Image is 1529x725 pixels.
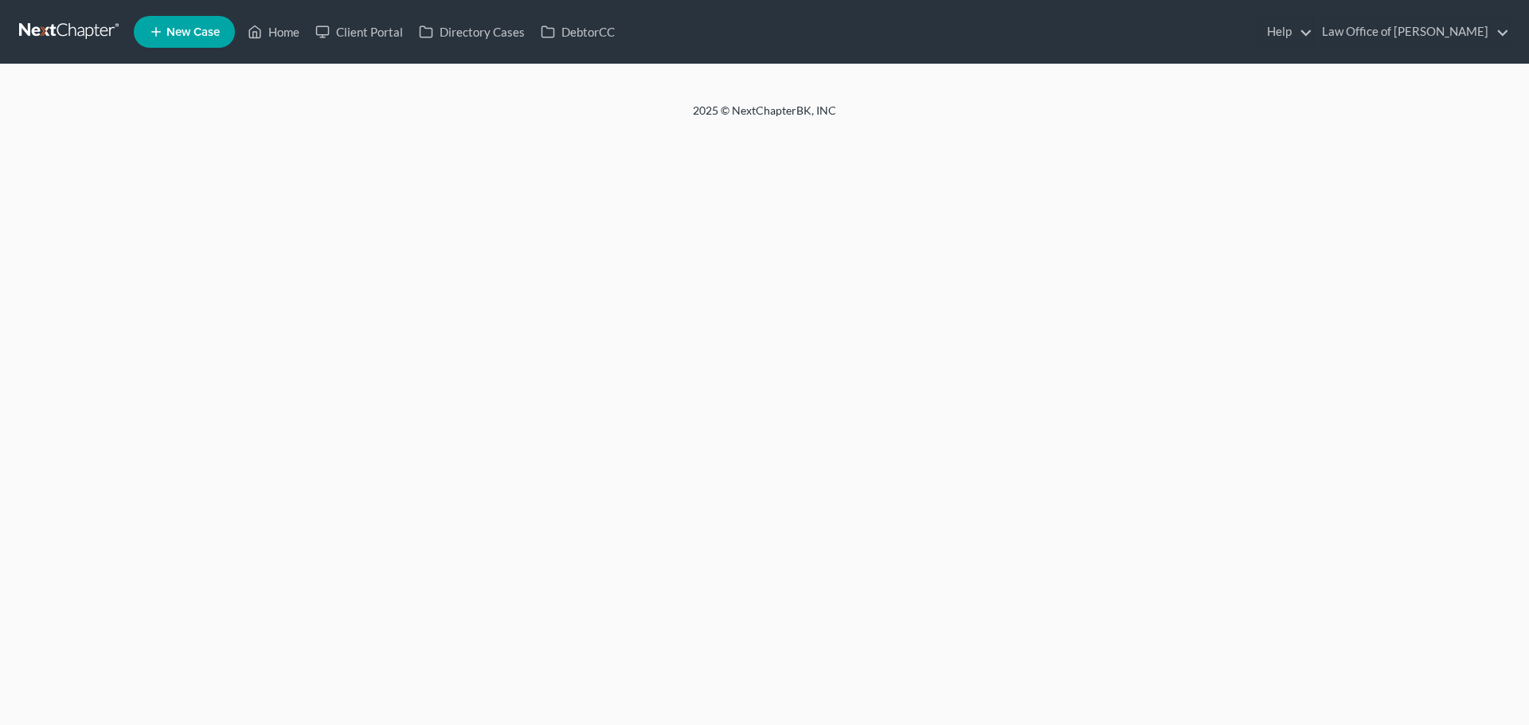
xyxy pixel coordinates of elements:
[311,103,1218,131] div: 2025 © NextChapterBK, INC
[533,18,623,46] a: DebtorCC
[411,18,533,46] a: Directory Cases
[307,18,411,46] a: Client Portal
[1259,18,1312,46] a: Help
[240,18,307,46] a: Home
[1314,18,1509,46] a: Law Office of [PERSON_NAME]
[134,16,235,48] new-legal-case-button: New Case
